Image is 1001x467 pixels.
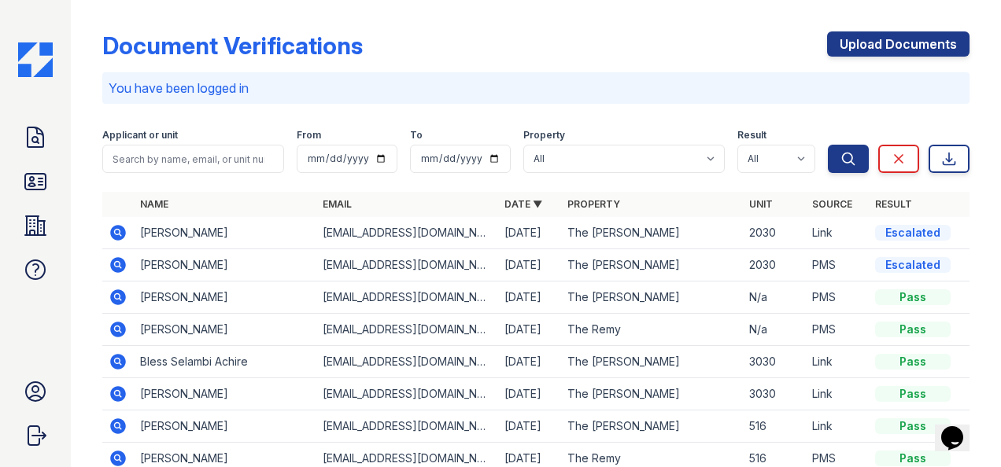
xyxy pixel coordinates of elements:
[498,281,561,314] td: [DATE]
[743,249,806,281] td: 2030
[316,249,498,281] td: [EMAIL_ADDRESS][DOMAIN_NAME]
[316,314,498,346] td: [EMAIL_ADDRESS][DOMAIN_NAME]
[498,249,561,281] td: [DATE]
[498,346,561,378] td: [DATE]
[875,257,951,273] div: Escalated
[567,198,620,210] a: Property
[109,79,963,97] p: You have been logged in
[812,198,852,210] a: Source
[504,198,542,210] a: Date ▼
[498,314,561,346] td: [DATE]
[875,418,951,434] div: Pass
[935,404,985,451] iframe: chat widget
[134,346,316,378] td: Bless Selambi Achire
[806,314,869,346] td: PMS
[561,410,743,443] td: The [PERSON_NAME]
[875,386,951,402] div: Pass
[134,378,316,410] td: [PERSON_NAME]
[806,249,869,281] td: PMS
[134,410,316,443] td: [PERSON_NAME]
[140,198,168,210] a: Name
[806,281,869,314] td: PMS
[743,378,806,410] td: 3030
[806,378,869,410] td: Link
[102,31,363,60] div: Document Verifications
[297,129,321,142] label: From
[498,217,561,249] td: [DATE]
[523,129,565,142] label: Property
[316,217,498,249] td: [EMAIL_ADDRESS][DOMAIN_NAME]
[561,314,743,346] td: The Remy
[875,289,951,305] div: Pass
[316,346,498,378] td: [EMAIL_ADDRESS][DOMAIN_NAME]
[316,378,498,410] td: [EMAIL_ADDRESS][DOMAIN_NAME]
[410,129,423,142] label: To
[561,281,743,314] td: The [PERSON_NAME]
[323,198,352,210] a: Email
[875,450,951,466] div: Pass
[743,217,806,249] td: 2030
[561,217,743,249] td: The [PERSON_NAME]
[875,322,951,337] div: Pass
[561,249,743,281] td: The [PERSON_NAME]
[875,198,912,210] a: Result
[743,346,806,378] td: 3030
[316,281,498,314] td: [EMAIL_ADDRESS][DOMAIN_NAME]
[875,225,951,241] div: Escalated
[561,378,743,410] td: The [PERSON_NAME]
[498,378,561,410] td: [DATE]
[749,198,773,210] a: Unit
[316,410,498,443] td: [EMAIL_ADDRESS][DOMAIN_NAME]
[498,410,561,443] td: [DATE]
[18,42,53,77] img: CE_Icon_Blue-c292c112584629df590d857e76928e9f676e5b41ef8f769ba2f05ee15b207248.png
[743,281,806,314] td: N/a
[102,145,284,173] input: Search by name, email, or unit number
[743,314,806,346] td: N/a
[806,346,869,378] td: Link
[827,31,970,57] a: Upload Documents
[134,281,316,314] td: [PERSON_NAME]
[561,346,743,378] td: The [PERSON_NAME]
[743,410,806,443] td: 516
[134,217,316,249] td: [PERSON_NAME]
[134,314,316,346] td: [PERSON_NAME]
[737,129,766,142] label: Result
[102,129,178,142] label: Applicant or unit
[806,217,869,249] td: Link
[875,354,951,370] div: Pass
[134,249,316,281] td: [PERSON_NAME]
[806,410,869,443] td: Link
